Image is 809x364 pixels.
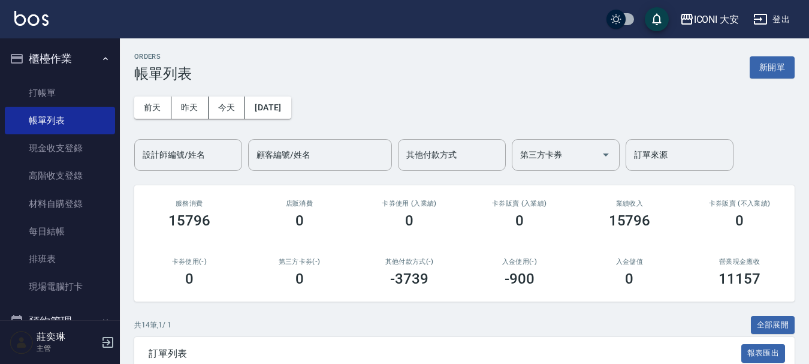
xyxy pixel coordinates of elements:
button: 登出 [748,8,795,31]
button: 預約管理 [5,306,115,337]
button: 今天 [209,97,246,119]
span: 訂單列表 [149,348,741,360]
button: 櫃檯作業 [5,43,115,74]
div: ICONI 大安 [694,12,739,27]
h2: 入金儲值 [589,258,671,266]
h2: 店販消費 [259,200,340,207]
button: 報表匯出 [741,344,786,363]
a: 新開單 [750,61,795,73]
a: 現金收支登錄 [5,134,115,162]
h3: -900 [505,270,535,287]
a: 現場電腦打卡 [5,273,115,300]
h2: 其他付款方式(-) [369,258,450,266]
a: 高階收支登錄 [5,162,115,189]
button: ICONI 大安 [675,7,744,32]
h3: 0 [295,270,304,287]
h2: 卡券販賣 (入業績) [479,200,560,207]
button: Open [596,145,615,164]
h3: -3739 [390,270,428,287]
a: 材料自購登錄 [5,190,115,218]
h3: 0 [625,270,633,287]
button: 昨天 [171,97,209,119]
a: 排班表 [5,245,115,273]
h3: 0 [735,212,744,229]
h2: 卡券使用 (入業績) [369,200,450,207]
h3: 0 [405,212,413,229]
button: 全部展開 [751,316,795,335]
h3: 0 [295,212,304,229]
h2: 卡券販賣 (不入業績) [699,200,780,207]
h3: 帳單列表 [134,65,192,82]
h3: 0 [515,212,524,229]
img: Person [10,330,34,354]
h2: 入金使用(-) [479,258,560,266]
h3: 0 [185,270,194,287]
h3: 服務消費 [149,200,230,207]
h2: ORDERS [134,53,192,61]
h3: 11157 [719,270,760,287]
a: 帳單列表 [5,107,115,134]
h5: 莊奕琳 [37,331,98,343]
p: 共 14 筆, 1 / 1 [134,320,171,330]
img: Logo [14,11,49,26]
h3: 15796 [609,212,651,229]
h2: 卡券使用(-) [149,258,230,266]
p: 主管 [37,343,98,354]
h2: 營業現金應收 [699,258,780,266]
a: 打帳單 [5,79,115,107]
a: 每日結帳 [5,218,115,245]
h2: 業績收入 [589,200,671,207]
button: save [645,7,669,31]
h3: 15796 [168,212,210,229]
h2: 第三方卡券(-) [259,258,340,266]
a: 報表匯出 [741,347,786,359]
button: 前天 [134,97,171,119]
button: [DATE] [245,97,291,119]
button: 新開單 [750,56,795,79]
